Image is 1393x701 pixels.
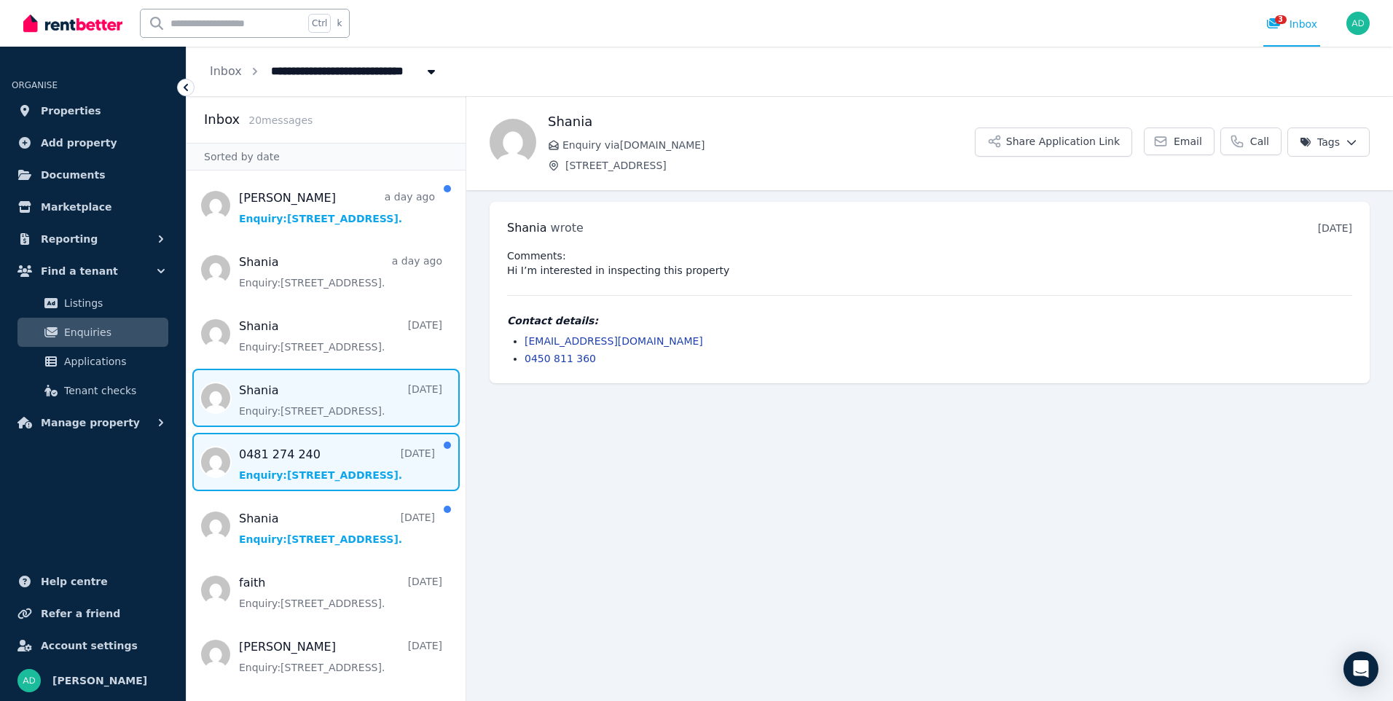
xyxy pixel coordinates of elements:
[525,335,703,347] a: [EMAIL_ADDRESS][DOMAIN_NAME]
[239,254,442,290] a: Shaniaa day agoEnquiry:[STREET_ADDRESS].
[17,347,168,376] a: Applications
[308,14,331,33] span: Ctrl
[41,102,101,120] span: Properties
[1343,651,1378,686] div: Open Intercom Messenger
[12,80,58,90] span: ORGANISE
[12,256,174,286] button: Find a tenant
[239,446,435,482] a: 0481 274 240[DATE]Enquiry:[STREET_ADDRESS].
[239,189,435,226] a: [PERSON_NAME]a day agoEnquiry:[STREET_ADDRESS].
[1144,128,1215,155] a: Email
[507,248,1352,278] pre: Comments: Hi I’m interested in inspecting this property
[187,143,466,171] div: Sorted by date
[41,637,138,654] span: Account settings
[239,318,442,354] a: Shania[DATE]Enquiry:[STREET_ADDRESS].
[64,382,162,399] span: Tenant checks
[52,672,147,689] span: [PERSON_NAME]
[12,192,174,222] a: Marketplace
[490,119,536,165] img: Shania
[248,114,313,126] span: 20 message s
[1346,12,1370,35] img: Ajit DANGAL
[525,353,596,364] a: 0450 811 360
[12,408,174,437] button: Manage property
[507,221,547,235] span: Shania
[1220,128,1282,155] a: Call
[17,376,168,405] a: Tenant checks
[239,574,442,611] a: faith[DATE]Enquiry:[STREET_ADDRESS].
[239,510,435,547] a: Shania[DATE]Enquiry:[STREET_ADDRESS].
[23,12,122,34] img: RentBetter
[41,262,118,280] span: Find a tenant
[1250,134,1269,149] span: Call
[12,631,174,660] a: Account settings
[12,160,174,189] a: Documents
[64,324,162,341] span: Enquiries
[17,289,168,318] a: Listings
[41,134,117,152] span: Add property
[41,230,98,248] span: Reporting
[565,158,975,173] span: [STREET_ADDRESS]
[1318,222,1352,234] time: [DATE]
[12,128,174,157] a: Add property
[562,138,975,152] span: Enquiry via [DOMAIN_NAME]
[551,221,584,235] span: wrote
[204,109,240,130] h2: Inbox
[17,669,41,692] img: Ajit DANGAL
[210,64,242,78] a: Inbox
[41,605,120,622] span: Refer a friend
[1275,15,1287,24] span: 3
[239,382,442,418] a: Shania[DATE]Enquiry:[STREET_ADDRESS].
[1287,128,1370,157] button: Tags
[548,111,975,132] h1: Shania
[12,599,174,628] a: Refer a friend
[12,96,174,125] a: Properties
[337,17,342,29] span: k
[1300,135,1340,149] span: Tags
[64,294,162,312] span: Listings
[187,47,462,96] nav: Breadcrumb
[41,414,140,431] span: Manage property
[41,198,111,216] span: Marketplace
[41,573,108,590] span: Help centre
[1174,134,1202,149] span: Email
[41,166,106,184] span: Documents
[975,128,1132,157] button: Share Application Link
[17,318,168,347] a: Enquiries
[12,224,174,254] button: Reporting
[12,567,174,596] a: Help centre
[1266,17,1317,31] div: Inbox
[64,353,162,370] span: Applications
[239,638,442,675] a: [PERSON_NAME][DATE]Enquiry:[STREET_ADDRESS].
[507,313,1352,328] h4: Contact details:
